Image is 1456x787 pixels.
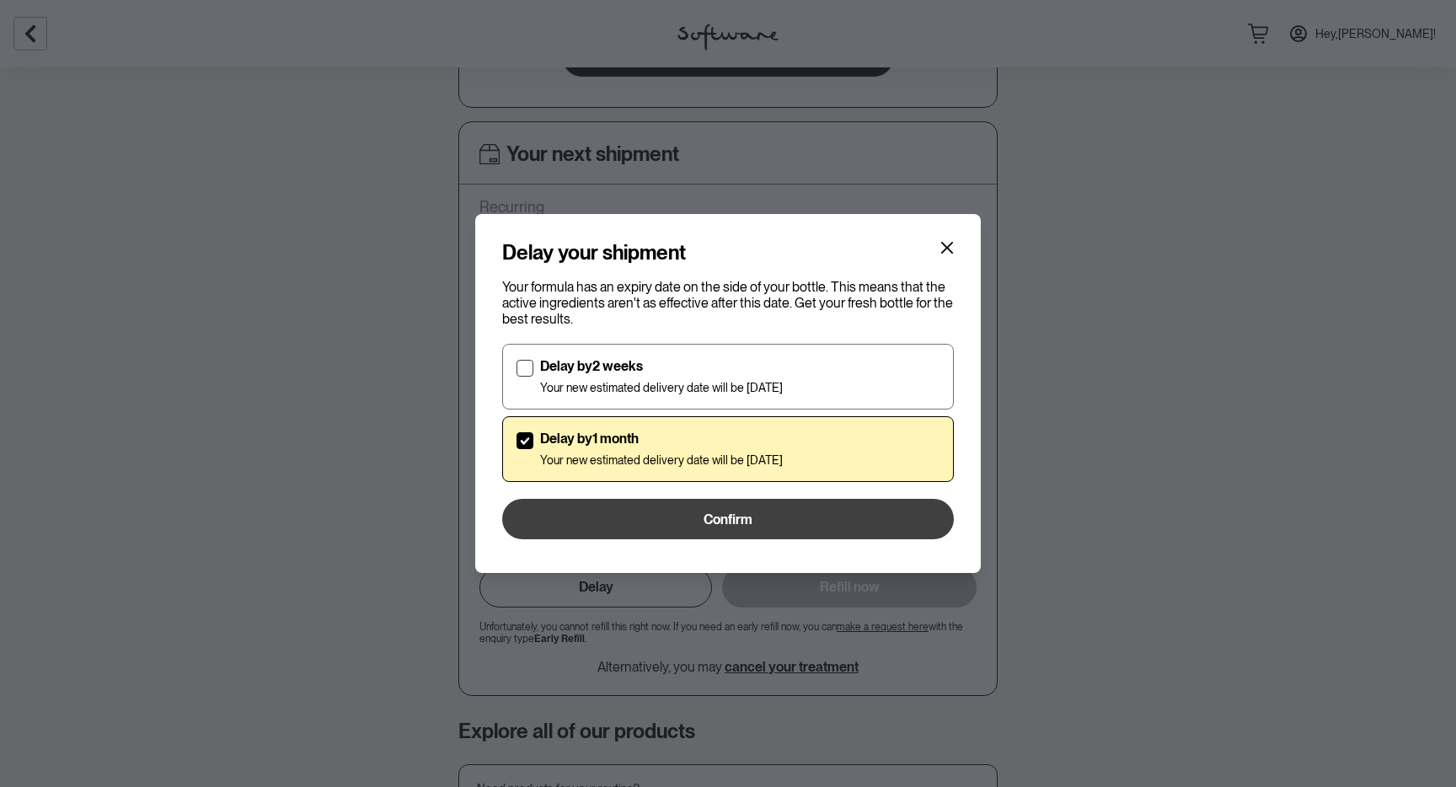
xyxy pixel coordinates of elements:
h4: Delay your shipment [502,241,686,265]
p: Delay by 2 weeks [540,358,783,374]
p: Your new estimated delivery date will be [DATE] [540,381,783,395]
p: Your formula has an expiry date on the side of your bottle. This means that the active ingredient... [502,279,954,328]
button: Close [934,234,961,261]
p: Delay by 1 month [540,431,783,447]
p: Your new estimated delivery date will be [DATE] [540,453,783,468]
span: Confirm [704,511,752,527]
button: Confirm [502,499,954,539]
